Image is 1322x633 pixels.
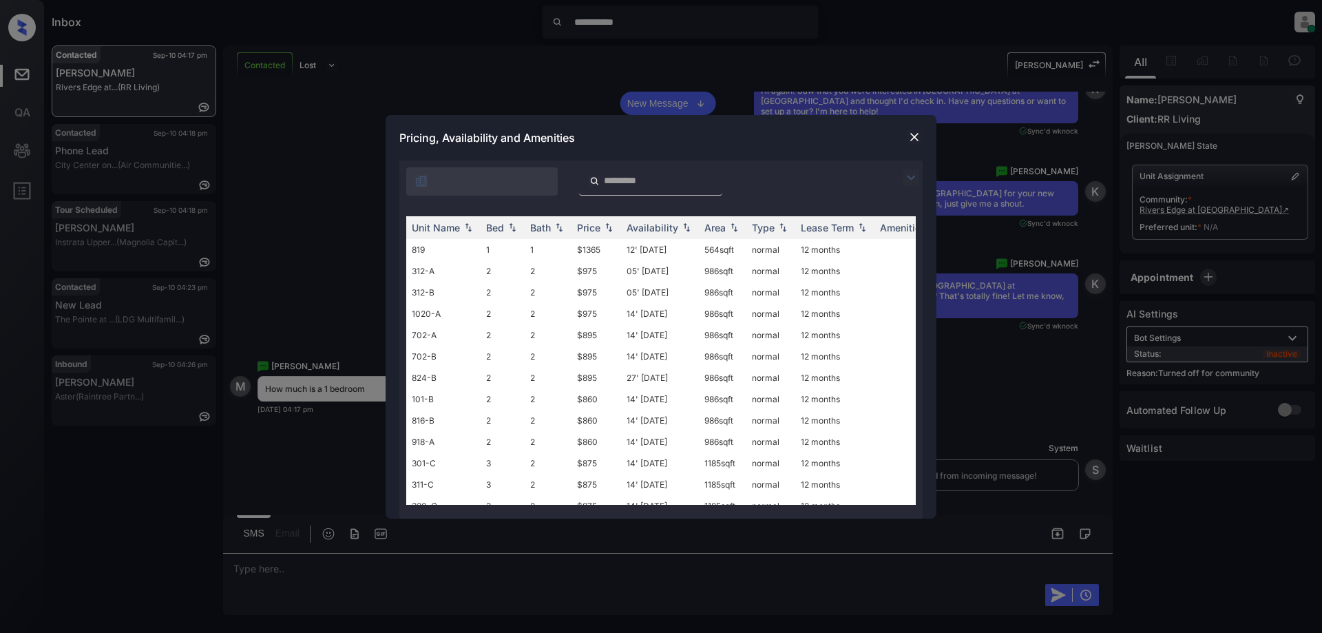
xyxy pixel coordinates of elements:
td: 12 months [795,367,874,388]
td: 2 [525,282,571,303]
img: sorting [505,222,519,232]
td: $875 [571,495,621,517]
td: normal [746,239,795,260]
td: normal [746,260,795,282]
td: 12 months [795,324,874,346]
td: $875 [571,474,621,495]
td: 2 [481,410,525,431]
td: 1020-A [406,303,481,324]
td: 2 [525,474,571,495]
td: normal [746,388,795,410]
img: sorting [461,222,475,232]
td: 12 months [795,282,874,303]
div: Bed [486,222,504,234]
td: $895 [571,324,621,346]
td: 14' [DATE] [621,453,699,474]
td: normal [746,495,795,517]
img: sorting [855,222,869,232]
td: 2 [481,303,525,324]
td: $860 [571,388,621,410]
td: 14' [DATE] [621,474,699,495]
td: 1185 sqft [699,453,746,474]
td: 2 [525,303,571,324]
td: 918-A [406,431,481,453]
td: 2 [481,346,525,367]
td: 986 sqft [699,303,746,324]
td: 14' [DATE] [621,346,699,367]
td: $1365 [571,239,621,260]
td: 2 [525,324,571,346]
div: Pricing, Availability and Amenities [386,115,936,160]
td: 986 sqft [699,388,746,410]
td: normal [746,282,795,303]
td: 2 [481,367,525,388]
td: 311-C [406,474,481,495]
td: 2 [525,453,571,474]
img: icon-zuma [415,174,428,188]
td: 12 months [795,453,874,474]
td: 986 sqft [699,346,746,367]
img: sorting [727,222,741,232]
div: Availability [627,222,678,234]
img: sorting [680,222,693,232]
td: 14' [DATE] [621,495,699,517]
div: Bath [530,222,551,234]
td: $875 [571,453,621,474]
td: 12 months [795,303,874,324]
td: 2 [525,431,571,453]
img: sorting [776,222,790,232]
td: $860 [571,410,621,431]
td: 1185 sqft [699,495,746,517]
td: 12 months [795,239,874,260]
td: normal [746,453,795,474]
td: $860 [571,431,621,453]
img: icon-zuma [589,175,600,187]
td: 14' [DATE] [621,410,699,431]
td: 3 [481,453,525,474]
td: 2 [481,431,525,453]
td: $975 [571,303,621,324]
td: normal [746,474,795,495]
td: 986 sqft [699,410,746,431]
td: 2 [481,282,525,303]
td: 14' [DATE] [621,431,699,453]
td: 12 months [795,346,874,367]
td: 986 sqft [699,260,746,282]
div: Unit Name [412,222,460,234]
img: sorting [602,222,616,232]
img: close [907,130,921,144]
td: normal [746,410,795,431]
td: 2 [525,260,571,282]
td: 320-C [406,495,481,517]
td: 12 months [795,431,874,453]
div: Amenities [880,222,926,234]
td: 05' [DATE] [621,282,699,303]
td: 2 [525,346,571,367]
td: 986 sqft [699,282,746,303]
td: 564 sqft [699,239,746,260]
td: 312-B [406,282,481,303]
td: 2 [525,410,571,431]
div: Lease Term [801,222,854,234]
td: normal [746,431,795,453]
td: 12' [DATE] [621,239,699,260]
td: 301-C [406,453,481,474]
td: $975 [571,260,621,282]
td: 816-B [406,410,481,431]
td: 12 months [795,495,874,517]
div: Area [704,222,726,234]
img: icon-zuma [903,169,919,186]
td: 12 months [795,410,874,431]
td: 14' [DATE] [621,388,699,410]
td: normal [746,367,795,388]
div: Type [752,222,775,234]
td: 05' [DATE] [621,260,699,282]
td: 1 [525,239,571,260]
td: 986 sqft [699,324,746,346]
div: Price [577,222,600,234]
td: 824-B [406,367,481,388]
td: normal [746,324,795,346]
td: 12 months [795,474,874,495]
td: 3 [481,474,525,495]
td: normal [746,303,795,324]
